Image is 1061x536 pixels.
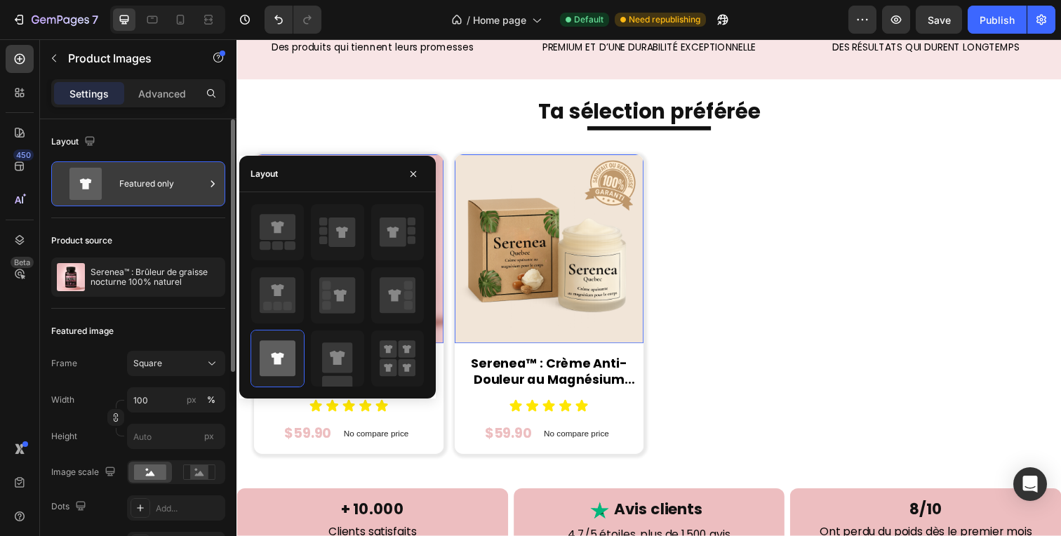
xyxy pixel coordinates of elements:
button: px [203,391,220,408]
input: px [127,424,225,449]
div: Image scale [51,463,119,482]
div: Product Images [35,126,103,138]
span: Square [133,357,162,370]
button: 7 [6,6,105,34]
div: Product source [51,234,112,247]
div: $59.90 [252,392,302,413]
p: 7 [92,11,98,28]
div: Layout [251,168,278,180]
p: Settings [69,86,109,101]
div: 450 [13,149,34,161]
span: px [204,431,214,441]
p: Ont perdu du poids dès le premier mois [566,494,841,514]
h2: 8/10 [565,469,842,493]
div: Open Intercom Messenger [1013,467,1047,501]
h2: Serenea™ : Brûleur de graisse nocturne 100% naturel [25,321,204,357]
button: % [183,391,200,408]
img: product feature img [57,263,85,291]
p: No compare price [109,399,175,408]
div: Beta [11,257,34,268]
strong: Avis clients [385,469,475,491]
p: Serenea™ : Brûleur de graisse nocturne 100% naturel [91,267,220,287]
div: Featured image [51,325,114,337]
button: Save [916,6,962,34]
div: Dots [51,497,89,516]
p: Advanced [138,86,186,101]
p: No compare price [314,399,380,408]
div: Featured only [119,168,205,200]
label: Height [51,430,77,443]
div: % [207,394,215,406]
strong: Ta sélection préférée [308,59,535,89]
input: px% [127,387,225,413]
p: Product Images [68,50,187,67]
div: $59.90 [47,392,98,413]
p: 4,7/5 étoiles, plus de 1 500 avis [284,497,559,517]
div: Layout [51,133,98,152]
span: / [467,13,470,27]
p: Clients satisfaits [1,494,276,514]
div: Publish [980,13,1015,27]
h2: Serenea™ : Crème Anti-Douleur au Magnésium Naturel [229,321,409,357]
span: Need republishing [629,13,700,26]
iframe: Design area [236,39,1061,536]
label: Width [51,394,74,406]
div: px [187,394,196,406]
button: Square [127,351,225,376]
span: Default [574,13,603,26]
button: Publish [968,6,1027,34]
img: gempages_566436375541318737-e45f8613-eba2-4570-ac23-a6305bad0ec0.png [361,472,380,490]
div: Undo/Redo [265,6,321,34]
span: Home page [473,13,526,27]
span: Save [928,14,951,26]
label: Frame [51,357,77,370]
div: Add... [156,502,222,515]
